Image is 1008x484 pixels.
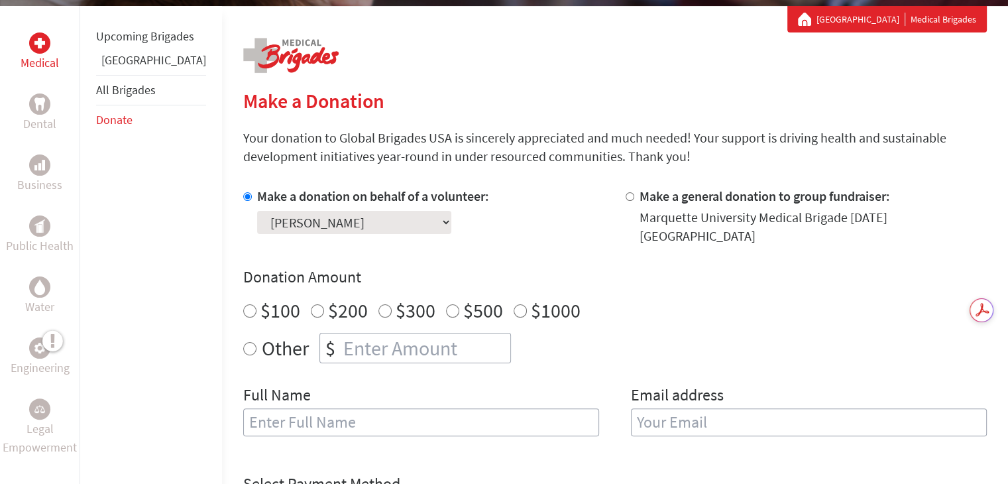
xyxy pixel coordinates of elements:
li: All Brigades [96,75,206,105]
label: $500 [463,298,503,323]
div: Business [29,154,50,176]
label: $200 [328,298,368,323]
img: Medical [34,38,45,48]
div: Legal Empowerment [29,398,50,420]
p: Water [25,298,54,316]
img: Water [34,279,45,294]
a: DentalDental [23,93,56,133]
p: Business [17,176,62,194]
div: Dental [29,93,50,115]
div: Medical [29,32,50,54]
a: BusinessBusiness [17,154,62,194]
img: logo-medical.png [243,38,339,73]
label: Other [262,333,309,363]
a: WaterWater [25,276,54,316]
label: Make a general donation to group fundraiser: [640,188,890,204]
li: Donate [96,105,206,135]
a: EngineeringEngineering [11,337,70,377]
div: $ [320,333,341,363]
div: Medical Brigades [798,13,976,26]
img: Legal Empowerment [34,405,45,413]
img: Public Health [34,219,45,233]
p: Your donation to Global Brigades USA is sincerely appreciated and much needed! Your support is dr... [243,129,987,166]
img: Business [34,160,45,170]
a: [GEOGRAPHIC_DATA] [816,13,905,26]
p: Medical [21,54,59,72]
img: Dental [34,97,45,110]
li: Upcoming Brigades [96,22,206,51]
p: Legal Empowerment [3,420,77,457]
input: Enter Full Name [243,408,599,436]
div: Water [29,276,50,298]
a: [GEOGRAPHIC_DATA] [101,52,206,68]
div: Engineering [29,337,50,359]
a: Legal EmpowermentLegal Empowerment [3,398,77,457]
p: Public Health [6,237,74,255]
label: $300 [396,298,435,323]
label: Make a donation on behalf of a volunteer: [257,188,489,204]
a: Donate [96,112,133,127]
h2: Make a Donation [243,89,987,113]
p: Engineering [11,359,70,377]
label: $100 [260,298,300,323]
p: Dental [23,115,56,133]
div: Public Health [29,215,50,237]
a: Public HealthPublic Health [6,215,74,255]
input: Your Email [631,408,987,436]
label: $1000 [531,298,581,323]
a: MedicalMedical [21,32,59,72]
label: Email address [631,385,724,408]
label: Full Name [243,385,311,408]
img: Engineering [34,343,45,353]
a: All Brigades [96,82,156,97]
li: Panama [96,51,206,75]
div: Marquette University Medical Brigade [DATE] [GEOGRAPHIC_DATA] [640,208,987,245]
input: Enter Amount [341,333,510,363]
a: Upcoming Brigades [96,29,194,44]
h4: Donation Amount [243,267,987,288]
